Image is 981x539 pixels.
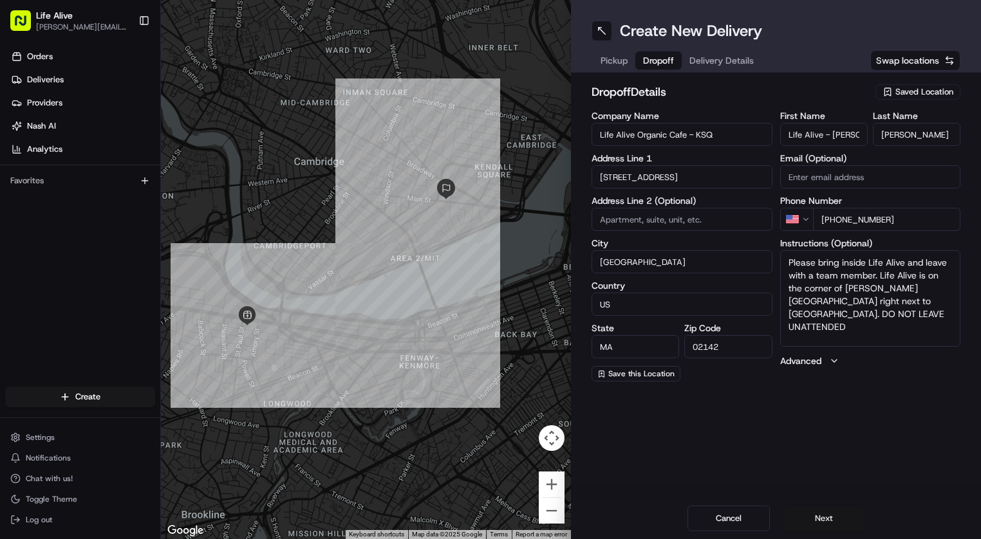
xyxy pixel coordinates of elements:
span: Pylon [128,319,156,329]
input: Enter city [592,250,772,273]
button: [PERSON_NAME][EMAIL_ADDRESS][DOMAIN_NAME] [36,22,128,32]
a: Powered byPylon [91,318,156,329]
label: Address Line 2 (Optional) [592,196,772,205]
span: • [109,199,113,210]
input: Enter company name [592,123,772,146]
button: Life Alive[PERSON_NAME][EMAIL_ADDRESS][DOMAIN_NAME] [5,5,133,36]
button: Cancel [687,506,770,531]
button: Chat with us! [5,470,155,488]
input: Apartment, suite, unit, etc. [592,208,772,231]
input: Enter phone number [813,208,961,231]
label: First Name [780,111,868,120]
span: Create [75,391,100,403]
span: Swap locations [876,54,939,67]
input: Enter zip code [684,335,772,358]
div: Start new chat [58,123,211,136]
label: State [592,324,679,333]
span: Klarizel Pensader [40,199,106,210]
label: Phone Number [780,196,961,205]
div: Favorites [5,170,155,191]
span: Notifications [26,453,71,463]
button: Save this Location [592,366,680,381]
label: Company Name [592,111,772,120]
span: Save this Location [608,369,675,379]
span: Chat with us! [26,473,73,484]
span: [PERSON_NAME] [PERSON_NAME] [40,234,171,244]
img: 1736555255976-a54dd68f-1ca7-489b-9aae-adbdc363a1c4 [13,123,36,146]
label: Address Line 1 [592,154,772,163]
div: Past conversations [13,167,82,178]
h2: dropoff Details [592,83,868,101]
button: Start new chat [219,127,234,142]
h1: Create New Delivery [620,21,762,41]
a: Terms [490,531,508,538]
textarea: Please bring inside Life Alive and leave with a team member. Life Alive is on the corner of [PERS... [780,250,961,347]
span: Providers [27,97,62,109]
a: 💻API Documentation [104,282,212,306]
div: 📗 [13,289,23,299]
button: Swap locations [870,50,960,71]
label: Email (Optional) [780,154,961,163]
span: • [173,234,178,244]
a: Deliveries [5,69,160,90]
label: Advanced [780,354,821,367]
button: Notifications [5,449,155,467]
input: Enter last name [873,123,960,146]
button: Keyboard shortcuts [349,530,404,539]
span: [DATE] [116,199,142,210]
span: Analytics [27,143,62,155]
img: 1724597045416-56b7ee45-8013-43a0-a6f9-03cb97ddad50 [27,123,50,146]
input: Enter email address [780,165,961,188]
span: Saved Location [895,86,953,98]
label: Instructions (Optional) [780,239,961,248]
img: 1736555255976-a54dd68f-1ca7-489b-9aae-adbdc363a1c4 [26,200,36,210]
a: Nash AI [5,116,160,136]
button: Map camera controls [539,425,565,451]
span: Knowledge Base [26,288,98,300]
input: Enter first name [780,123,868,146]
a: Analytics [5,139,160,160]
button: Settings [5,428,155,446]
a: Open this area in Google Maps (opens a new window) [164,522,207,539]
img: Google [164,522,207,539]
input: Enter address [592,165,772,188]
label: Country [592,281,772,290]
span: [DATE] [180,234,207,244]
span: Deliveries [27,74,64,86]
a: Providers [5,93,160,113]
input: Enter state [592,335,679,358]
span: Map data ©2025 Google [412,531,482,538]
button: Zoom out [539,498,565,524]
p: Welcome 👋 [13,51,234,72]
a: 📗Knowledge Base [8,282,104,306]
span: Log out [26,515,52,525]
button: Log out [5,511,155,529]
div: 💻 [109,289,119,299]
button: Toggle Theme [5,490,155,508]
span: Toggle Theme [26,494,77,504]
button: See all [200,165,234,180]
a: Orders [5,46,160,67]
label: Zip Code [684,324,772,333]
label: City [592,239,772,248]
span: Pickup [601,54,628,67]
input: Enter country [592,293,772,316]
span: Settings [26,432,55,443]
a: Report a map error [516,531,567,538]
img: 1736555255976-a54dd68f-1ca7-489b-9aae-adbdc363a1c4 [26,235,36,245]
span: API Documentation [122,288,207,300]
div: We're available if you need us! [58,136,177,146]
span: Nash AI [27,120,56,132]
img: Joana Marie Avellanoza [13,222,33,242]
button: Life Alive [36,9,73,22]
span: Delivery Details [689,54,754,67]
button: Next [783,506,865,531]
label: Last Name [873,111,960,120]
span: Dropoff [643,54,674,67]
img: Nash [13,13,39,39]
input: Clear [33,83,212,96]
span: Orders [27,51,53,62]
button: Saved Location [875,83,960,101]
